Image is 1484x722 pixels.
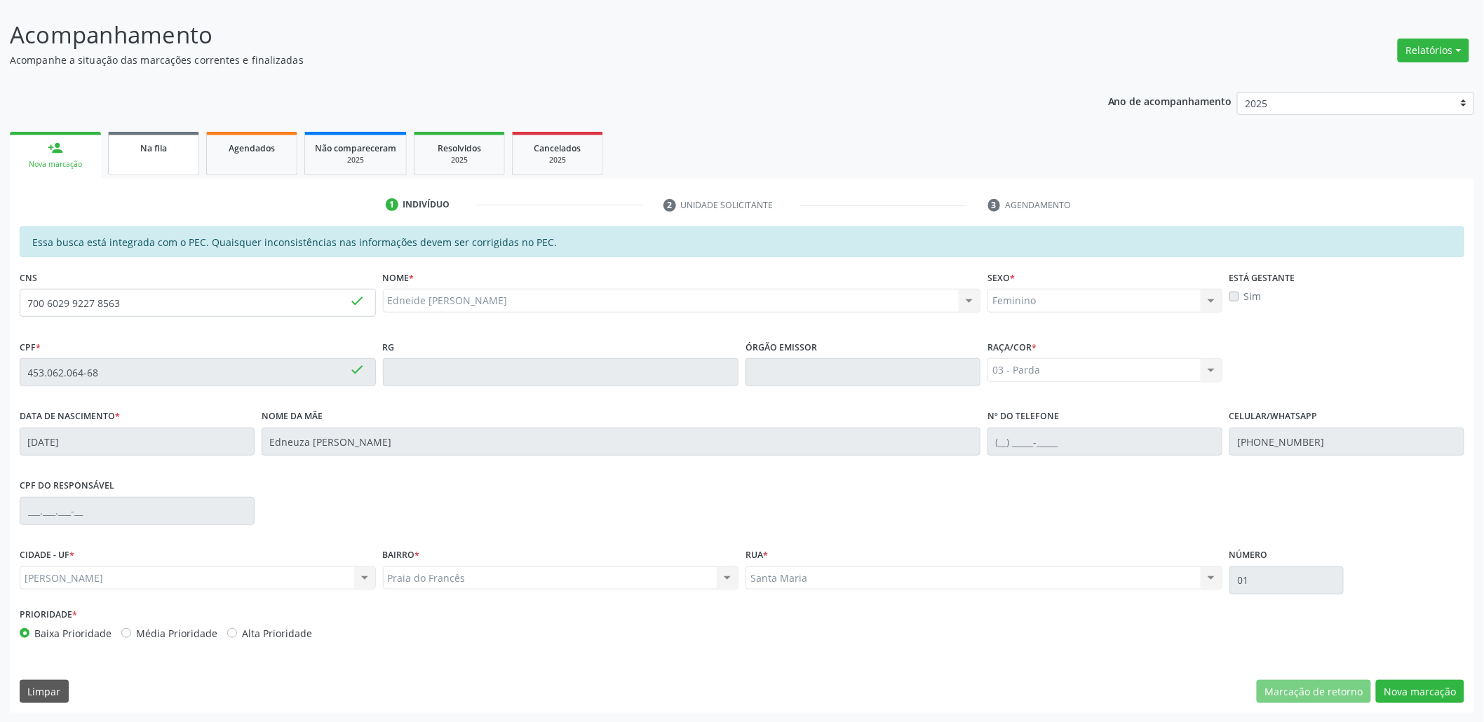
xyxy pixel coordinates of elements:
span: Agendados [229,142,275,154]
div: 2025 [315,155,396,165]
label: Sexo [987,267,1015,289]
label: Data de nascimento [20,406,120,428]
div: person_add [48,140,63,156]
label: Número [1229,545,1268,566]
p: Ano de acompanhamento [1108,92,1232,109]
div: Indivíduo [403,198,450,211]
div: 2025 [424,155,494,165]
label: Alta Prioridade [242,626,312,641]
label: Celular/WhatsApp [1229,406,1318,428]
label: Prioridade [20,604,77,626]
label: CPF do responsável [20,475,114,497]
button: Nova marcação [1376,680,1464,704]
span: Não compareceram [315,142,396,154]
span: done [349,293,365,308]
label: RG [383,336,395,358]
label: Nº do Telefone [987,406,1059,428]
label: Rua [746,545,768,566]
label: Sim [1244,289,1262,304]
label: Órgão emissor [746,336,817,358]
label: Baixa Prioridade [34,626,112,641]
input: __/__/____ [20,428,255,456]
button: Relatórios [1398,39,1469,62]
div: Nova marcação [20,159,91,170]
input: (__) _____-_____ [1229,428,1464,456]
label: Raça/cor [987,336,1037,358]
label: CPF [20,336,41,358]
div: 2025 [522,155,593,165]
label: Está gestante [1229,267,1295,289]
input: ___.___.___-__ [20,497,255,525]
span: Resolvidos [438,142,481,154]
label: CNS [20,267,37,289]
label: BAIRRO [383,545,420,566]
label: CIDADE - UF [20,545,74,566]
span: done [349,362,365,377]
span: Cancelados [534,142,581,154]
label: Média Prioridade [136,626,217,641]
div: 1 [386,198,398,211]
div: Essa busca está integrada com o PEC. Quaisquer inconsistências nas informações devem ser corrigid... [20,226,1464,257]
button: Marcação de retorno [1257,680,1371,704]
p: Acompanhe a situação das marcações correntes e finalizadas [10,53,1035,67]
input: (__) _____-_____ [987,428,1222,456]
p: Acompanhamento [10,18,1035,53]
label: Nome [383,267,414,289]
span: Na fila [140,142,167,154]
label: Nome da mãe [262,406,323,428]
